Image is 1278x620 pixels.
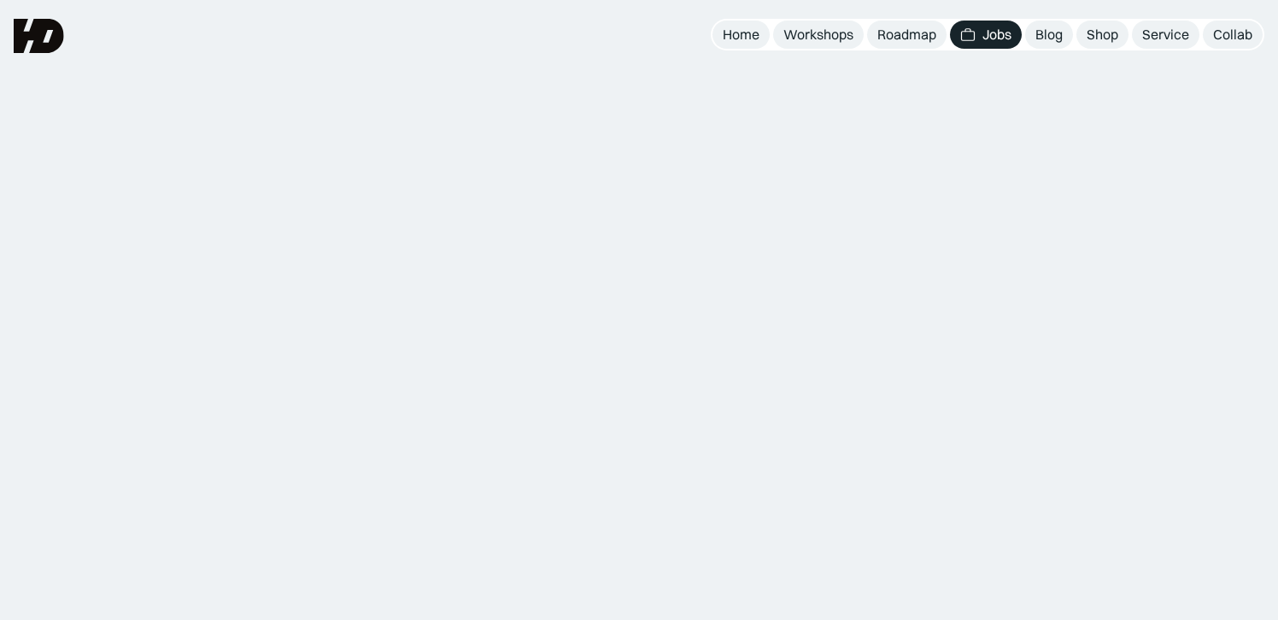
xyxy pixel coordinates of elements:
div: Blog [1035,26,1063,44]
div: Collab [1213,26,1252,44]
div: Workshops [783,26,853,44]
div: Jobs [982,26,1011,44]
a: Home [712,21,770,49]
a: Jobs [950,21,1022,49]
a: Service [1132,21,1199,49]
div: Home [723,26,759,44]
a: Roadmap [867,21,947,49]
a: Collab [1203,21,1263,49]
a: Shop [1076,21,1129,49]
div: Shop [1087,26,1118,44]
div: Roadmap [877,26,936,44]
a: Blog [1025,21,1073,49]
a: Workshops [773,21,864,49]
div: Service [1142,26,1189,44]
